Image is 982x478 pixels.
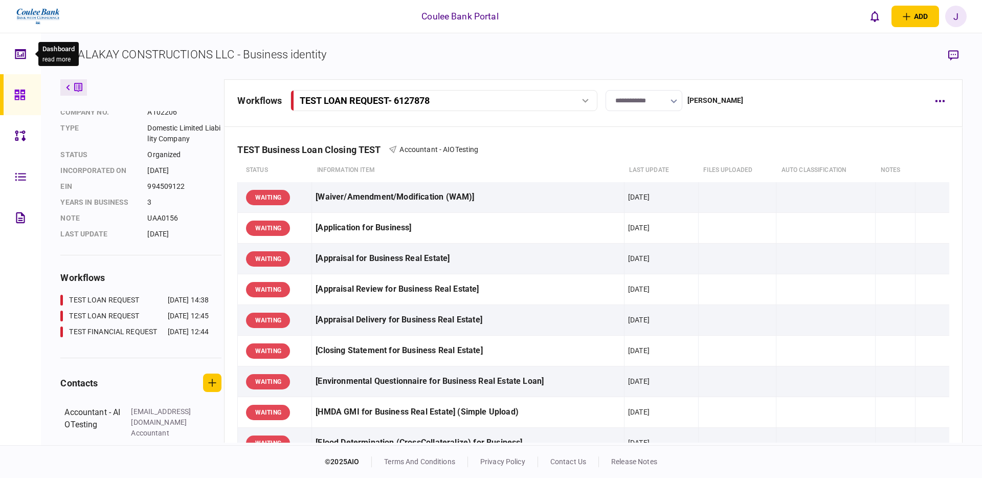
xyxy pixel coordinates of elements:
[60,165,137,176] div: incorporated on
[246,405,290,420] div: WAITING
[246,282,290,297] div: WAITING
[238,159,312,182] th: status
[60,295,209,306] a: TEST LOAN REQUEST[DATE] 14:38
[312,159,624,182] th: Information item
[316,309,620,332] div: [Appraisal Delivery for Business Real Estate]
[60,271,221,285] div: workflows
[246,190,290,205] div: WAITING
[945,6,967,27] button: J
[421,10,498,23] div: Coulee Bank Portal
[237,144,389,155] div: TEST Business Loan Closing TEST
[687,95,744,106] div: [PERSON_NAME]
[147,181,221,192] div: 994509122
[628,315,650,325] div: [DATE]
[550,458,586,466] a: contact us
[291,90,597,111] button: TEST LOAN REQUEST- 6127878
[776,159,876,182] th: auto classification
[147,165,221,176] div: [DATE]
[78,46,326,63] div: ALAKAY CONSTRUCTIONS LLC - Business identity
[147,149,221,160] div: Organized
[147,229,221,240] div: [DATE]
[246,313,290,328] div: WAITING
[628,407,650,417] div: [DATE]
[399,145,478,154] span: Accountant - AIOTesting
[60,213,137,224] div: note
[60,197,137,208] div: years in business
[628,253,650,264] div: [DATE]
[147,123,221,144] div: Domestic Limited Liability Company
[300,95,430,106] div: TEST LOAN REQUEST - 6127878
[60,229,137,240] div: last update
[876,159,915,182] th: notes
[628,223,650,233] div: [DATE]
[316,247,620,270] div: [Appraisal for Business Real Estate]
[60,376,98,390] div: contacts
[891,6,939,27] button: open adding identity options
[480,458,525,466] a: privacy policy
[60,311,209,321] a: TEST LOAN REQUEST[DATE] 12:45
[628,376,650,386] div: [DATE]
[42,56,71,63] button: read more
[60,123,137,144] div: Type
[325,457,372,467] div: © 2025 AIO
[316,339,620,362] div: [Closing Statement for Business Real Estate]
[60,327,209,337] a: TEST FINANCIAL REQUEST[DATE] 12:44
[15,4,61,29] img: client company logo
[64,406,121,439] div: Accountant - AIOTesting
[168,311,209,321] div: [DATE] 12:45
[69,311,139,321] div: TEST LOAN REQUEST
[628,192,650,202] div: [DATE]
[316,216,620,240] div: [Application for Business]
[69,327,157,337] div: TEST FINANCIAL REQUEST
[611,458,657,466] a: release notes
[628,438,650,448] div: [DATE]
[60,107,137,118] div: company no.
[316,401,620,424] div: [HMDA GMI for Business Real Estate] (Simple Upload)
[316,278,620,301] div: [Appraisal Review for Business Real Estate]
[246,251,290,267] div: WAITING
[384,458,455,466] a: terms and conditions
[147,107,221,118] div: A102206
[624,159,698,182] th: last update
[131,406,197,428] div: [EMAIL_ADDRESS][DOMAIN_NAME]
[246,374,290,389] div: WAITING
[60,181,137,192] div: EIN
[628,284,650,294] div: [DATE]
[131,428,197,439] div: Accountant
[628,345,650,356] div: [DATE]
[168,327,209,337] div: [DATE] 12:44
[237,94,282,107] div: workflows
[42,44,75,54] div: Dashboard
[246,221,290,236] div: WAITING
[168,295,209,306] div: [DATE] 14:38
[147,213,221,224] div: UAA0156
[246,436,290,451] div: WAITING
[60,149,137,160] div: status
[316,370,620,393] div: [Environmental Questionnaire for Business Real Estate Loan]
[246,343,290,359] div: WAITING
[316,431,620,454] div: [Flood Determination (CrossCollateralize) for Business]
[864,6,885,27] button: open notifications list
[316,186,620,209] div: [Waiver/Amendment/Modification (WAM)]
[69,295,139,306] div: TEST LOAN REQUEST
[698,159,776,182] th: Files uploaded
[147,197,221,208] div: 3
